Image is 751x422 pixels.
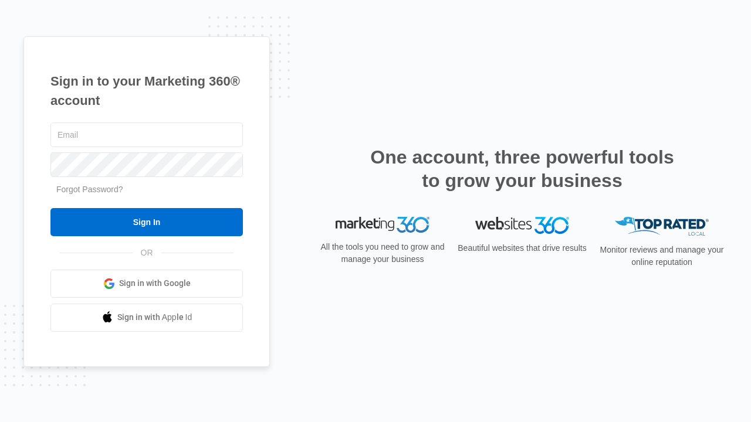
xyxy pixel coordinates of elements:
[50,270,243,298] a: Sign in with Google
[317,241,448,266] p: All the tools you need to grow and manage your business
[133,247,161,259] span: OR
[56,185,123,194] a: Forgot Password?
[119,277,191,290] span: Sign in with Google
[367,145,678,192] h2: One account, three powerful tools to grow your business
[50,304,243,332] a: Sign in with Apple Id
[615,217,709,236] img: Top Rated Local
[50,122,243,147] input: Email
[50,208,243,236] input: Sign In
[50,72,243,110] h1: Sign in to your Marketing 360® account
[117,311,192,324] span: Sign in with Apple Id
[596,244,728,268] p: Monitor reviews and manage your online reputation
[336,217,429,233] img: Marketing 360
[456,242,588,254] p: Beautiful websites that drive results
[475,217,569,234] img: Websites 360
